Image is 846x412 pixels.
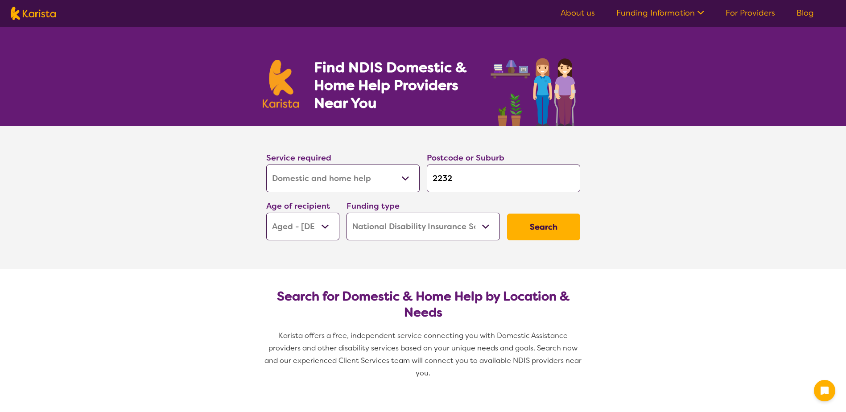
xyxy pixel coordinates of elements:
[314,58,479,112] h1: Find NDIS Domestic & Home Help Providers Near You
[347,201,400,211] label: Funding type
[427,152,504,163] label: Postcode or Suburb
[273,288,573,321] h2: Search for Domestic & Home Help by Location & Needs
[11,7,56,20] img: Karista logo
[264,331,583,378] span: Karista offers a free, independent service connecting you with Domestic Assistance providers and ...
[616,8,704,18] a: Funding Information
[561,8,595,18] a: About us
[427,165,580,192] input: Type
[726,8,775,18] a: For Providers
[266,201,330,211] label: Age of recipient
[488,48,583,126] img: domestic-help
[507,214,580,240] button: Search
[263,60,299,108] img: Karista logo
[266,152,331,163] label: Service required
[796,8,814,18] a: Blog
